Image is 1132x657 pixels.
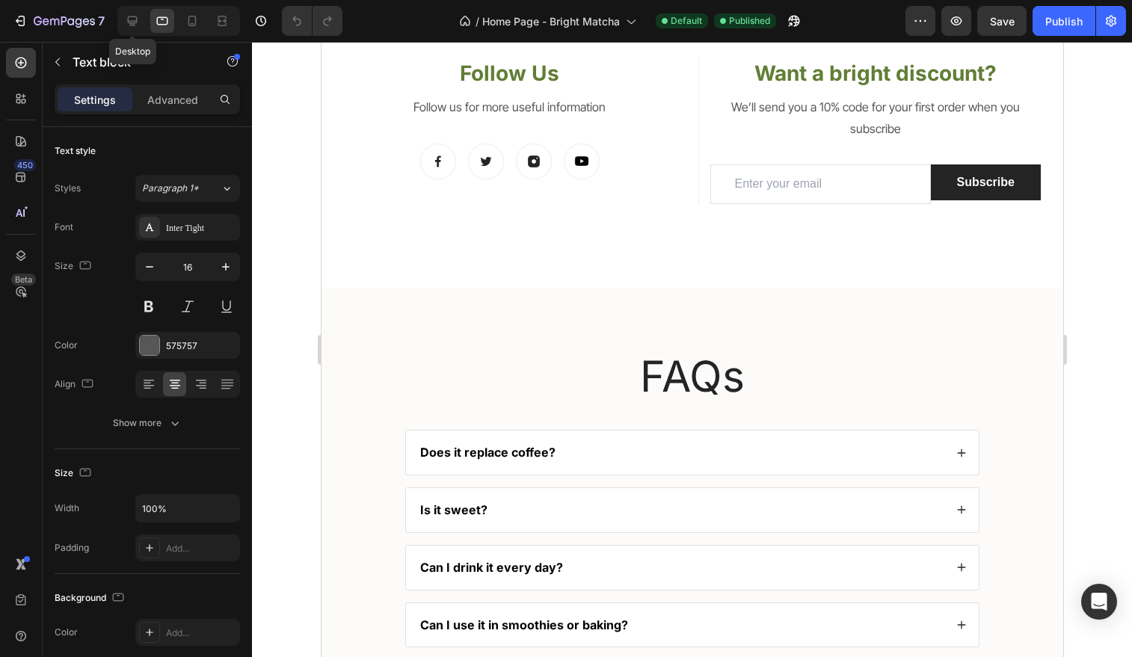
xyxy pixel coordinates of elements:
[99,518,242,533] strong: Can I drink it every day?
[977,6,1027,36] button: Save
[166,626,236,640] div: Add...
[671,14,702,28] span: Default
[99,460,166,475] strong: Is it sweet?
[99,576,307,590] strong: Can I use it in smoothies or baking?
[55,541,89,555] div: Padding
[55,182,81,195] div: Styles
[476,13,479,29] span: /
[99,403,234,418] strong: Does it replace coffee?
[636,132,693,149] div: Subscribe
[55,626,78,639] div: Color
[55,256,94,277] div: Size
[55,374,96,395] div: Align
[55,220,73,234] div: Font
[83,306,659,364] h2: FAQs
[14,159,36,171] div: 450
[142,182,199,195] span: Paragraph 1*
[147,92,198,108] p: Advanced
[55,144,96,158] div: Text style
[1081,584,1117,620] div: Open Intercom Messenger
[322,42,1063,657] iframe: Design area
[135,175,240,202] button: Paragraph 1*
[1033,6,1095,36] button: Publish
[166,339,236,353] div: 575757
[166,542,236,555] div: Add...
[1045,13,1083,29] div: Publish
[482,13,620,29] span: Home Page - Bright Matcha
[55,588,127,608] div: Background
[166,221,236,235] div: Inter Tight
[11,274,36,286] div: Beta
[74,92,116,108] p: Settings
[55,463,94,484] div: Size
[729,14,770,28] span: Published
[609,123,720,158] button: Subscribe
[990,15,1015,28] span: Save
[98,12,105,30] p: 7
[282,6,342,36] div: Undo/Redo
[390,55,719,98] p: We’ll send you a 10% code for your first order when you subscribe
[113,416,182,431] div: Show more
[6,6,111,36] button: 7
[55,502,79,515] div: Width
[55,410,240,437] button: Show more
[389,123,609,162] input: Enter your email
[55,339,78,352] div: Color
[73,53,200,71] p: Text block
[136,495,239,522] input: Auto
